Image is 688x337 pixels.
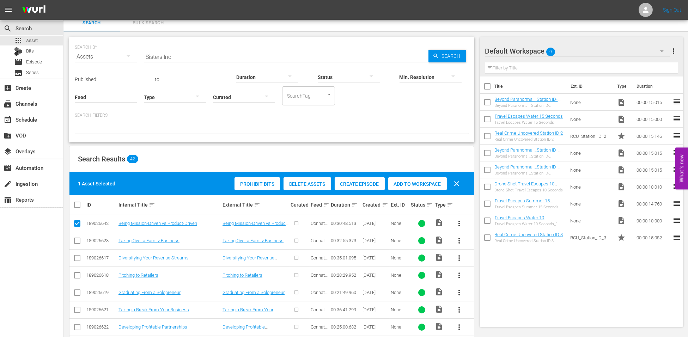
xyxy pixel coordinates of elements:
[124,19,172,27] span: Bulk Search
[291,202,309,208] div: Curated
[455,271,463,280] span: more_vert
[495,114,563,119] a: Travel Escapes Water 15 Seconds
[149,202,155,208] span: sort
[634,212,672,229] td: 00:00:10.000
[391,272,409,278] div: None
[155,76,159,82] span: to
[311,255,328,276] span: Connatix Playlist, Sisters Inc.
[439,50,466,62] span: Search
[4,147,12,156] span: Overlays
[672,165,681,174] span: reorder
[453,179,461,188] span: clear
[617,233,626,242] span: Promo
[363,272,389,278] div: [DATE]
[495,164,561,175] a: Beyond Paranormal _Station ID-v3_15sec
[4,100,12,108] span: Channels
[363,307,389,312] div: [DATE]
[567,178,614,195] td: None
[617,115,626,123] span: Video
[495,137,563,142] div: Real Crime Uncovered Station ID 2
[26,59,42,66] span: Episode
[4,180,12,188] span: Ingestion
[495,147,561,158] a: Beyond Paranormal _Station ID-v4_15sec
[495,205,565,209] div: Travel Escapes Summer 15 Seconds
[254,202,260,208] span: sort
[495,171,565,176] div: Beyond Paranormal _Station ID-v3_15sec
[118,272,158,278] a: Pitching to Retailers
[4,84,12,92] span: Create
[86,307,116,312] div: 189026621
[391,238,409,243] div: None
[4,131,12,140] span: VOD
[663,7,681,13] a: Sign Out
[118,324,187,330] a: Developing Profitable Partnerships
[634,161,672,178] td: 00:00:15.015
[567,195,614,212] td: None
[223,221,288,231] a: Being Mission-Driven vs Product-Driven
[449,175,465,192] button: clear
[223,307,276,318] a: Taking a Break From Your Business
[68,19,116,27] span: Search
[311,238,328,259] span: Connatix Playlist, Sisters Inc.
[451,319,468,336] button: more_vert
[617,98,626,106] span: Video
[75,47,137,67] div: Assets
[617,200,626,208] span: Video
[17,2,51,18] img: ans4CAIJ8jUAAAAAAAAAAAAAAAAAAAAAAAAgQb4GAAAAAAAAAAAAAAAAAAAAAAAAJMjXAAAAAAAAAAAAAAAAAAAAAAAAgAT5G...
[235,177,280,190] button: Prohibit Bits
[672,98,681,106] span: reorder
[391,221,409,226] div: None
[495,198,553,209] a: Travel Escapes Summer 15 Seconds
[634,145,672,161] td: 00:00:15.015
[672,182,681,191] span: reorder
[86,272,116,278] div: 189026618
[495,215,547,226] a: Travel Escapes Water 10 Seconds_1
[331,255,361,261] div: 00:35:01.095
[363,201,389,209] div: Created
[495,154,565,159] div: Beyond Paranormal _Station ID-v4_15sec
[86,221,116,226] div: 189026642
[634,94,672,111] td: 00:00:15.015
[485,41,670,61] div: Default Workspace
[323,202,329,208] span: sort
[391,307,409,312] div: None
[118,221,197,226] a: Being Mission-Driven vs Product-Driven
[391,255,409,261] div: None
[451,301,468,318] button: more_vert
[455,237,463,245] span: more_vert
[78,180,115,187] div: 1 Asset Selected
[632,76,675,96] th: Duration
[335,177,385,190] button: Create Episode
[311,221,328,242] span: Connatix Playlist, Sisters Inc.
[284,181,331,187] span: Delete Assets
[634,195,672,212] td: 00:00:14.760
[672,148,681,157] span: reorder
[634,229,672,246] td: 00:00:15.082
[567,128,614,145] td: RCU_Station_ID_2
[455,219,463,228] span: more_vert
[426,202,433,208] span: sort
[311,201,329,209] div: Feed
[235,181,280,187] span: Prohibit Bits
[75,112,469,118] p: Search Filters:
[675,148,688,190] button: Open Feedback Widget
[495,120,563,125] div: Travel Escapes Water 15 Seconds
[567,212,614,229] td: None
[634,111,672,128] td: 00:00:15.000
[4,24,12,33] span: Search
[495,222,565,226] div: Travel Escapes Water 10 Seconds_1
[86,255,116,261] div: 189026617
[495,97,561,107] a: Beyond Paranormal _Station ID-v1_15sec
[435,305,443,313] span: Video
[118,307,189,312] a: Taking a Break From Your Business
[495,130,563,136] a: Real Crime Uncovered Station ID 2
[331,324,361,330] div: 00:25:00.632
[331,238,361,243] div: 00:32:55.373
[495,232,563,237] a: Real Crime Uncovered Station ID 3
[455,323,463,331] span: more_vert
[634,178,672,195] td: 00:00:10.010
[567,111,614,128] td: None
[567,229,614,246] td: RCU_Station_ID_3
[118,290,181,295] a: Graduating From a Solopreneur
[75,76,97,82] span: Published:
